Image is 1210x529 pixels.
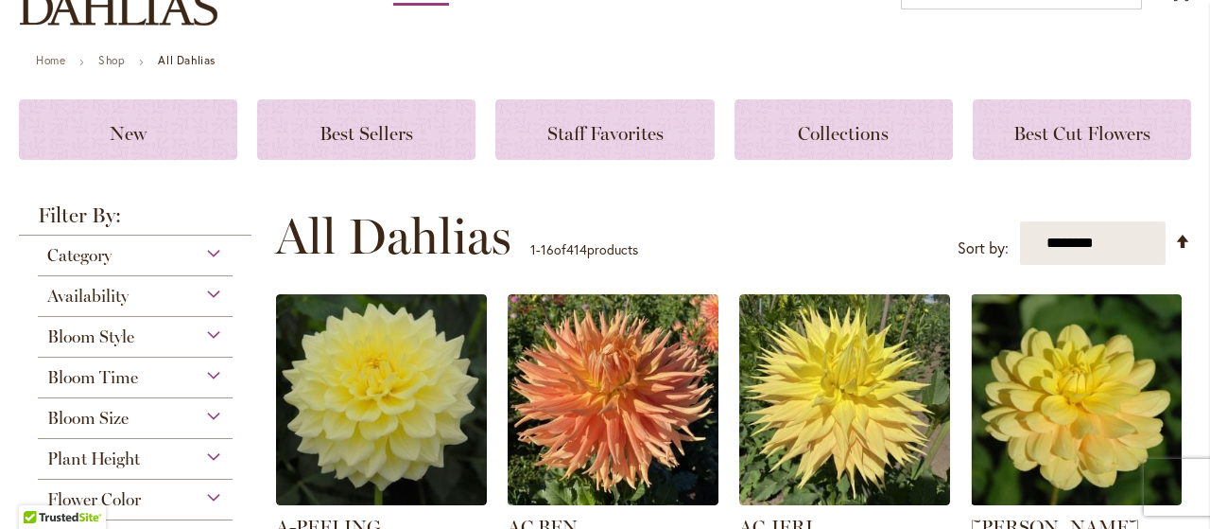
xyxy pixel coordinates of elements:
a: Best Cut Flowers [973,99,1191,160]
span: Staff Favorites [547,122,664,145]
span: Availability [47,286,129,307]
span: New [110,122,147,145]
span: Best Sellers [320,122,413,145]
img: AC BEN [508,294,718,505]
img: AHOY MATEY [971,294,1182,505]
a: AC Jeri [739,491,950,509]
span: Bloom Time [47,367,138,388]
strong: All Dahlias [158,53,216,67]
span: 414 [566,240,587,258]
img: A-Peeling [276,294,487,505]
a: Best Sellers [257,99,475,160]
span: All Dahlias [275,208,511,265]
span: 16 [541,240,554,258]
label: Sort by: [958,231,1009,266]
a: Collections [735,99,953,160]
a: Home [36,53,65,67]
span: 1 [530,240,536,258]
a: AHOY MATEY [971,491,1182,509]
strong: Filter By: [19,205,251,236]
iframe: Launch Accessibility Center [14,462,67,515]
a: AC BEN [508,491,718,509]
a: A-Peeling [276,491,487,509]
span: Flower Color [47,489,141,510]
span: Bloom Style [47,326,134,347]
span: Best Cut Flowers [1013,122,1150,145]
img: AC Jeri [739,294,950,505]
span: Plant Height [47,449,140,469]
p: - of products [530,235,638,265]
a: Staff Favorites [495,99,714,160]
a: Shop [98,53,125,67]
span: Category [47,245,112,266]
span: Bloom Size [47,408,129,429]
a: New [19,99,237,160]
span: Collections [798,122,889,145]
